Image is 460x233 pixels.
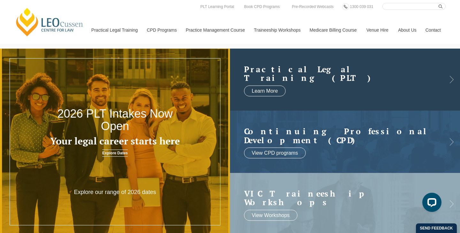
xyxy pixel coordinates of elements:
a: View CPD programs [244,148,306,159]
a: Traineeship Workshops [249,16,305,44]
h2: Continuing Professional Development (CPD) [244,127,433,144]
h2: 2026 PLT Intakes Now Open [46,107,184,133]
a: Continuing ProfessionalDevelopment (CPD) [244,127,433,144]
iframe: LiveChat chat widget [417,190,444,217]
h2: Practical Legal Training (PLT) [244,65,433,82]
a: 1300 039 031 [348,3,375,10]
a: Practice Management Course [181,16,249,44]
span: 1300 039 031 [350,4,373,9]
h3: Your legal career starts here [46,136,184,146]
a: Book CPD Programs [242,3,281,10]
a: View Workshops [244,210,297,221]
a: Pre-Recorded Webcasts [290,3,335,10]
a: About Us [393,16,421,44]
a: Contact [421,16,446,44]
a: Medicare Billing Course [305,16,362,44]
a: Practical LegalTraining (PLT) [244,65,433,82]
a: Practical Legal Training [87,16,142,44]
a: CPD Programs [142,16,181,44]
a: PLT Learning Portal [199,3,236,10]
p: Explore our range of 2026 dates [69,189,161,196]
a: [PERSON_NAME] Centre for Law [14,7,85,37]
a: Explore Dates [102,150,128,157]
a: Learn More [244,85,286,96]
a: Venue Hire [362,16,393,44]
a: VIC Traineeship Workshops [244,189,433,206]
